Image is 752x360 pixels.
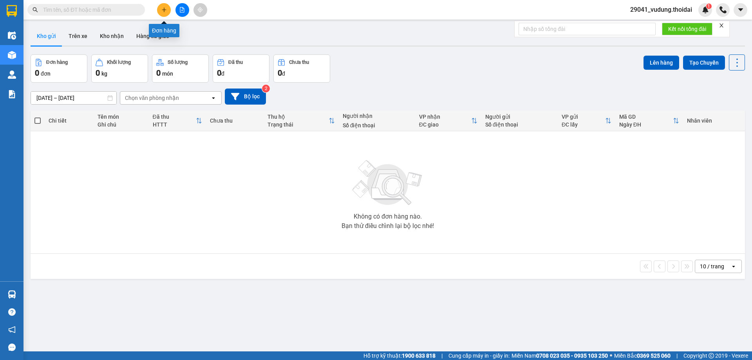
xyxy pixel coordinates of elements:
[225,89,266,105] button: Bộ lọc
[536,353,608,359] strong: 0708 023 035 - 0935 103 250
[213,54,269,83] button: Đã thu0đ
[615,110,683,131] th: Toggle SortBy
[706,4,712,9] sup: 1
[448,351,510,360] span: Cung cấp máy in - giấy in:
[228,60,243,65] div: Đã thu
[415,110,481,131] th: Toggle SortBy
[107,60,131,65] div: Khối lượng
[96,68,100,78] span: 0
[278,68,282,78] span: 0
[734,3,747,17] button: caret-down
[8,90,16,98] img: solution-icon
[31,92,116,104] input: Select a date range.
[31,54,87,83] button: Đơn hàng0đơn
[35,68,39,78] span: 0
[419,121,471,128] div: ĐC giao
[130,27,175,45] button: Hàng đã giao
[7,5,17,17] img: logo-vxr
[619,114,673,120] div: Mã GD
[268,114,329,120] div: Thu hộ
[168,60,188,65] div: Số lượng
[175,3,189,17] button: file-add
[707,4,710,9] span: 1
[441,351,443,360] span: |
[264,110,339,131] th: Toggle SortBy
[153,114,196,120] div: Đã thu
[149,110,206,131] th: Toggle SortBy
[354,213,422,220] div: Không có đơn hàng nào.
[162,71,173,77] span: món
[197,7,203,13] span: aim
[8,71,16,79] img: warehouse-icon
[343,113,411,119] div: Người nhận
[676,351,678,360] span: |
[719,23,724,28] span: close
[702,6,709,13] img: icon-new-feature
[687,118,741,124] div: Nhân viên
[637,353,671,359] strong: 0369 525 060
[8,308,16,316] span: question-circle
[101,71,107,77] span: kg
[43,5,136,14] input: Tìm tên, số ĐT hoặc mã đơn
[402,353,436,359] strong: 1900 633 818
[289,60,309,65] div: Chưa thu
[282,71,285,77] span: đ
[217,68,221,78] span: 0
[485,121,554,128] div: Số điện thoại
[153,121,196,128] div: HTTT
[273,54,330,83] button: Chưa thu0đ
[31,27,62,45] button: Kho gửi
[268,121,329,128] div: Trạng thái
[719,6,727,13] img: phone-icon
[193,3,207,17] button: aim
[562,121,605,128] div: ĐC lấy
[125,94,179,102] div: Chọn văn phòng nhận
[343,122,411,128] div: Số điện thoại
[33,7,38,13] span: search
[91,54,148,83] button: Khối lượng0kg
[46,60,68,65] div: Đơn hàng
[98,114,145,120] div: Tên món
[157,3,171,17] button: plus
[610,354,612,357] span: ⚪️
[210,118,260,124] div: Chưa thu
[614,351,671,360] span: Miền Bắc
[161,7,167,13] span: plus
[179,7,185,13] span: file-add
[662,23,712,35] button: Kết nối tổng đài
[709,353,714,358] span: copyright
[41,71,51,77] span: đơn
[700,262,724,270] div: 10 / trang
[419,114,471,120] div: VP nhận
[152,54,209,83] button: Số lượng0món
[519,23,656,35] input: Nhập số tổng đài
[221,71,224,77] span: đ
[624,5,698,14] span: 29041_vudung.thoidai
[8,31,16,40] img: warehouse-icon
[62,27,94,45] button: Trên xe
[619,121,673,128] div: Ngày ĐH
[512,351,608,360] span: Miền Nam
[730,263,737,270] svg: open
[644,56,679,70] button: Lên hàng
[8,344,16,351] span: message
[683,56,725,70] button: Tạo Chuyến
[342,223,434,229] div: Bạn thử điều chỉnh lại bộ lọc nhé!
[156,68,161,78] span: 0
[363,351,436,360] span: Hỗ trợ kỹ thuật:
[8,326,16,333] span: notification
[485,114,554,120] div: Người gửi
[737,6,744,13] span: caret-down
[94,27,130,45] button: Kho nhận
[8,51,16,59] img: warehouse-icon
[262,85,270,92] sup: 2
[562,114,605,120] div: VP gửi
[558,110,615,131] th: Toggle SortBy
[210,95,217,101] svg: open
[149,24,179,37] div: Đơn hàng
[98,121,145,128] div: Ghi chú
[668,25,706,33] span: Kết nối tổng đài
[49,118,89,124] div: Chi tiết
[349,156,427,210] img: svg+xml;base64,PHN2ZyBjbGFzcz0ibGlzdC1wbHVnX19zdmciIHhtbG5zPSJodHRwOi8vd3d3LnczLm9yZy8yMDAwL3N2Zy...
[8,290,16,298] img: warehouse-icon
